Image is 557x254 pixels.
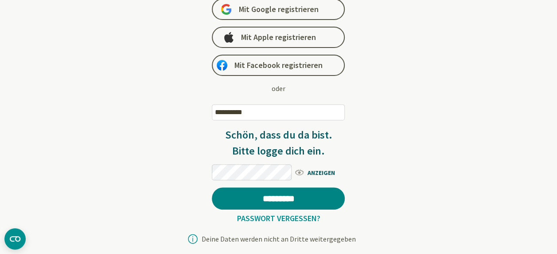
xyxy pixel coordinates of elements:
h3: Schön, dass du da bist. Bitte logge dich ein. [212,127,345,159]
a: Passwort vergessen? [233,213,323,223]
a: Mit Apple registrieren [212,27,345,48]
div: oder [272,83,285,94]
span: Mit Facebook registrieren [234,60,323,71]
button: CMP-Widget öffnen [4,228,26,250]
div: Deine Daten werden nicht an Dritte weitergegeben [201,235,355,242]
span: Mit Apple registrieren [241,32,316,43]
a: Mit Facebook registrieren [212,55,345,76]
span: ANZEIGEN [294,167,345,178]
span: Mit Google registrieren [238,4,318,15]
